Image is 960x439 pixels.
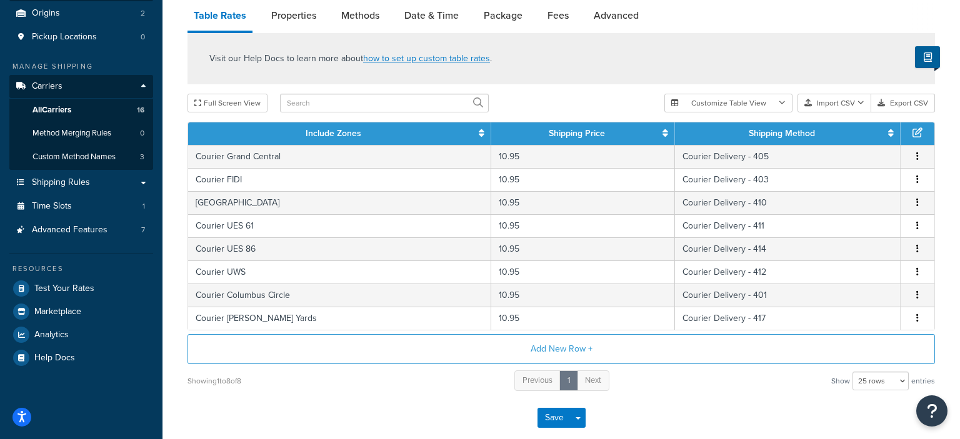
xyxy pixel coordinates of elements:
[514,370,561,391] a: Previous
[675,168,901,191] td: Courier Delivery - 403
[187,372,241,390] div: Showing 1 to 8 of 8
[9,195,153,218] a: Time Slots1
[141,32,145,42] span: 0
[9,277,153,300] a: Test Your Rates
[915,46,940,68] button: Show Help Docs
[675,214,901,237] td: Courier Delivery - 411
[32,32,97,42] span: Pickup Locations
[34,330,69,340] span: Analytics
[797,94,871,112] button: Import CSV
[491,214,675,237] td: 10.95
[9,2,153,25] a: Origins2
[141,8,145,19] span: 2
[34,353,75,363] span: Help Docs
[9,323,153,346] a: Analytics
[142,201,145,212] span: 1
[188,307,491,330] td: Courier [PERSON_NAME] Yards
[522,374,552,386] span: Previous
[549,127,605,140] a: Shipping Price
[32,105,71,116] span: All Carriers
[140,152,144,162] span: 3
[9,264,153,274] div: Resources
[34,284,94,294] span: Test Your Rates
[188,214,491,237] td: Courier UES 61
[9,61,153,72] div: Manage Shipping
[141,225,145,235] span: 7
[9,347,153,369] a: Help Docs
[9,26,153,49] li: Pickup Locations
[675,260,901,284] td: Courier Delivery - 412
[32,177,90,188] span: Shipping Rules
[209,52,492,66] p: Visit our Help Docs to learn more about .
[491,284,675,307] td: 10.95
[187,334,935,364] button: Add New Row +
[188,237,491,260] td: Courier UES 86
[537,408,571,428] button: Save
[9,171,153,194] a: Shipping Rules
[491,168,675,191] td: 10.95
[9,26,153,49] a: Pickup Locations0
[32,128,111,139] span: Method Merging Rules
[34,307,81,317] span: Marketplace
[32,201,72,212] span: Time Slots
[831,372,850,390] span: Show
[491,145,675,168] td: 10.95
[32,81,62,92] span: Carriers
[265,1,322,31] a: Properties
[363,52,490,65] a: how to set up custom table rates
[9,195,153,218] li: Time Slots
[587,1,645,31] a: Advanced
[664,94,792,112] button: Customize Table View
[32,225,107,235] span: Advanced Features
[675,237,901,260] td: Courier Delivery - 414
[188,168,491,191] td: Courier FIDI
[675,307,901,330] td: Courier Delivery - 417
[541,1,575,31] a: Fees
[9,300,153,323] a: Marketplace
[306,127,361,140] a: Include Zones
[280,94,489,112] input: Search
[188,260,491,284] td: Courier UWS
[577,370,609,391] a: Next
[9,122,153,145] a: Method Merging Rules0
[477,1,529,31] a: Package
[749,127,815,140] a: Shipping Method
[9,2,153,25] li: Origins
[675,284,901,307] td: Courier Delivery - 401
[9,75,153,170] li: Carriers
[188,145,491,168] td: Courier Grand Central
[187,94,267,112] button: Full Screen View
[9,219,153,242] a: Advanced Features7
[491,191,675,214] td: 10.95
[9,75,153,98] a: Carriers
[137,105,144,116] span: 16
[491,260,675,284] td: 10.95
[188,284,491,307] td: Courier Columbus Circle
[32,8,60,19] span: Origins
[9,99,153,122] a: AllCarriers16
[911,372,935,390] span: entries
[585,374,601,386] span: Next
[9,146,153,169] a: Custom Method Names3
[871,94,935,112] button: Export CSV
[188,191,491,214] td: [GEOGRAPHIC_DATA]
[32,152,116,162] span: Custom Method Names
[335,1,386,31] a: Methods
[675,191,901,214] td: Courier Delivery - 410
[9,122,153,145] li: Method Merging Rules
[9,146,153,169] li: Custom Method Names
[916,395,947,427] button: Open Resource Center
[491,237,675,260] td: 10.95
[140,128,144,139] span: 0
[9,219,153,242] li: Advanced Features
[491,307,675,330] td: 10.95
[187,1,252,33] a: Table Rates
[398,1,465,31] a: Date & Time
[559,370,578,391] a: 1
[675,145,901,168] td: Courier Delivery - 405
